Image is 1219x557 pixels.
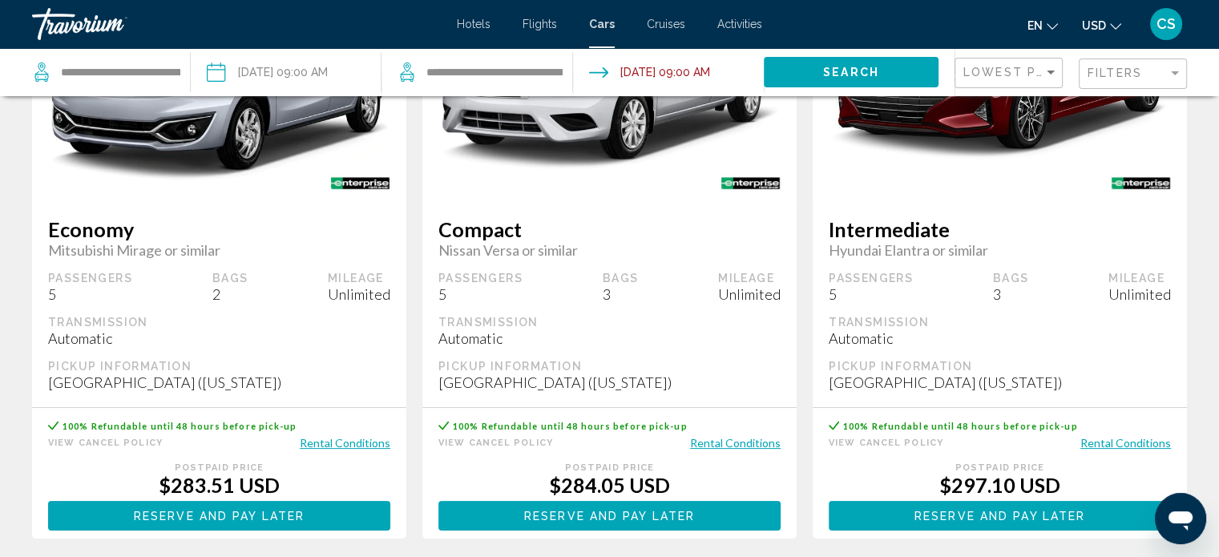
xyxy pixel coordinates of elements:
span: en [1027,19,1043,32]
div: Unlimited [1108,285,1171,303]
span: Search [823,67,879,79]
div: Transmission [438,315,781,329]
div: Mileage [1108,271,1171,285]
a: Travorium [32,8,441,40]
span: Nissan Versa or similar [438,241,781,259]
button: User Menu [1145,7,1187,41]
button: Rental Conditions [690,435,781,450]
div: $283.51 USD [48,473,390,497]
div: Mileage [328,271,390,285]
div: Pickup Information [48,359,390,373]
div: $284.05 USD [438,473,781,497]
button: Pickup date: Aug 16, 2025 09:00 AM [207,48,328,96]
a: Activities [717,18,762,30]
button: Reserve and pay later [438,501,781,531]
span: Reserve and pay later [134,510,305,523]
a: Flights [523,18,557,30]
span: Hyundai Elantra or similar [829,241,1171,259]
span: Intermediate [829,217,1171,241]
img: ENTERPRISE [704,165,797,201]
div: [GEOGRAPHIC_DATA] ([US_STATE]) [48,373,390,391]
span: Compact [438,217,781,241]
div: 3 [603,285,639,303]
button: Rental Conditions [1080,435,1171,450]
span: USD [1082,19,1106,32]
img: ENTERPRISE [1095,165,1187,201]
a: Reserve and pay later [829,505,1171,523]
img: ENTERPRISE [314,165,406,201]
div: Passengers [438,271,523,285]
div: 2 [212,285,248,303]
div: Bags [993,271,1029,285]
button: Filter [1079,58,1187,91]
div: Automatic [438,329,781,347]
div: $297.10 USD [829,473,1171,497]
div: Unlimited [718,285,781,303]
span: Economy [48,217,390,241]
a: Reserve and pay later [438,505,781,523]
div: Bags [603,271,639,285]
a: Cruises [647,18,685,30]
div: Passengers [829,271,913,285]
button: Drop-off date: Aug 22, 2025 09:00 AM [589,48,710,96]
a: Cars [589,18,615,30]
div: Transmission [48,315,390,329]
iframe: Button to launch messaging window [1155,493,1206,544]
button: View Cancel Policy [829,435,943,450]
div: Postpaid Price [829,462,1171,473]
span: Reserve and pay later [914,510,1085,523]
div: Pickup Information [438,359,781,373]
div: Automatic [829,329,1171,347]
span: Filters [1088,67,1142,79]
span: Mitsubishi Mirage or similar [48,241,390,259]
button: Change language [1027,14,1058,37]
span: Reserve and pay later [524,510,695,523]
span: 100% Refundable until 48 hours before pick-up [63,421,297,431]
div: Pickup Information [829,359,1171,373]
a: Hotels [457,18,490,30]
button: Search [764,57,938,87]
mat-select: Sort by [963,67,1058,80]
a: Reserve and pay later [48,505,390,523]
span: 100% Refundable until 48 hours before pick-up [453,421,688,431]
div: 5 [829,285,913,303]
span: 100% Refundable until 48 hours before pick-up [843,421,1078,431]
button: Rental Conditions [300,435,390,450]
span: Lowest Price [963,66,1067,79]
div: 3 [993,285,1029,303]
div: 5 [48,285,132,303]
button: Change currency [1082,14,1121,37]
div: Transmission [829,315,1171,329]
div: Bags [212,271,248,285]
div: 5 [438,285,523,303]
div: Postpaid Price [48,462,390,473]
div: [GEOGRAPHIC_DATA] ([US_STATE]) [829,373,1171,391]
button: Reserve and pay later [829,501,1171,531]
button: View Cancel Policy [438,435,553,450]
button: Reserve and pay later [48,501,390,531]
div: Mileage [718,271,781,285]
button: View Cancel Policy [48,435,163,450]
div: Postpaid Price [438,462,781,473]
div: Passengers [48,271,132,285]
span: CS [1156,16,1176,32]
div: Unlimited [328,285,390,303]
div: Automatic [48,329,390,347]
div: [GEOGRAPHIC_DATA] ([US_STATE]) [438,373,781,391]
